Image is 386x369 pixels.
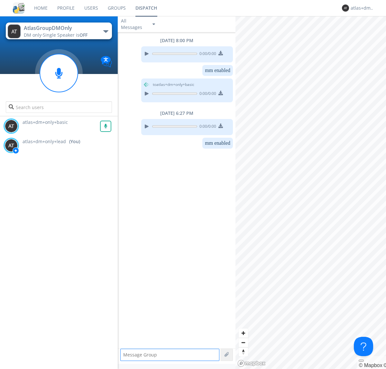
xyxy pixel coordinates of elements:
[354,337,373,356] iframe: Toggle Customer Support
[197,51,216,58] span: 0:00 / 0:00
[153,82,194,88] span: to atlas+dm+only+basic
[23,119,68,125] span: atlas+dm+only+basic
[239,328,248,338] button: Zoom in
[197,124,216,131] span: 0:00 / 0:00
[218,91,223,95] img: download media button
[69,138,80,145] div: (You)
[359,363,382,368] a: Mapbox
[6,101,112,113] input: Search users
[8,24,21,38] img: 373638.png
[359,360,364,362] button: Toggle attribution
[152,23,155,25] img: caret-down-sm.svg
[6,23,112,39] button: AtlasGroupDMOnlyDM only·Single Speaker isOFF
[342,5,349,12] img: 373638.png
[237,360,266,367] a: Mapbox logo
[101,56,112,67] img: Translation enabled
[23,138,66,145] span: atlas+dm+only+lead
[24,32,96,38] div: DM only ·
[197,91,216,98] span: 0:00 / 0:00
[13,2,24,14] img: cddb5a64eb264b2086981ab96f4c1ba7
[351,5,375,11] div: atlas+dm+only+lead
[239,338,248,347] button: Zoom out
[205,68,230,73] dc-p: mm enabled
[118,110,235,116] div: [DATE] 6:27 PM
[239,347,248,356] button: Reset bearing to north
[24,24,96,32] div: AtlasGroupDMOnly
[5,139,18,152] img: 373638.png
[218,51,223,55] img: download media button
[205,140,230,146] dc-p: mm enabled
[121,18,147,31] div: All Messages
[218,124,223,128] img: download media button
[118,37,235,44] div: [DATE] 8:00 PM
[5,120,18,133] img: 373638.png
[79,32,87,38] span: OFF
[43,32,87,38] span: Single Speaker is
